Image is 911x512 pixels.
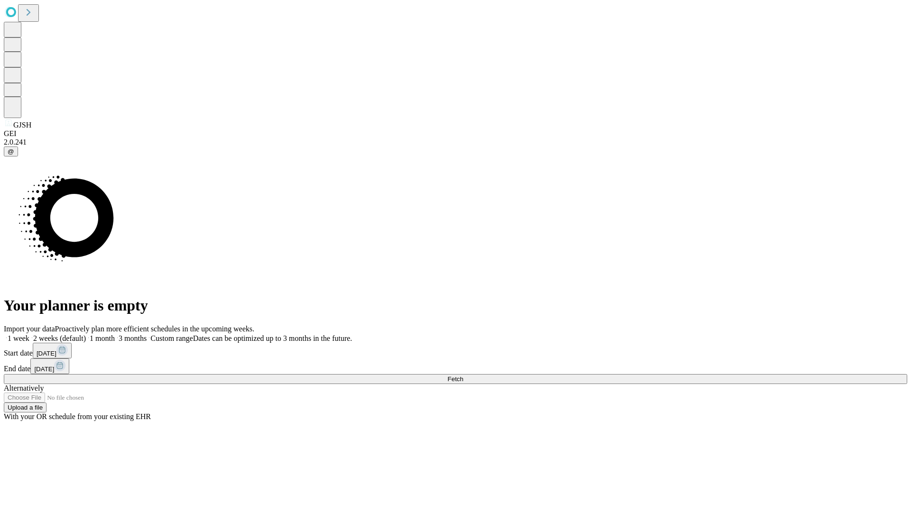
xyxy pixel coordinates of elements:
div: GEI [4,129,907,138]
span: 3 months [119,334,147,342]
span: With your OR schedule from your existing EHR [4,412,151,421]
button: @ [4,146,18,156]
button: Fetch [4,374,907,384]
span: [DATE] [37,350,56,357]
div: End date [4,358,907,374]
span: Fetch [447,375,463,383]
span: 2 weeks (default) [33,334,86,342]
span: @ [8,148,14,155]
span: Dates can be optimized up to 3 months in the future. [193,334,352,342]
span: GJSH [13,121,31,129]
h1: Your planner is empty [4,297,907,314]
button: Upload a file [4,402,46,412]
span: Alternatively [4,384,44,392]
span: 1 month [90,334,115,342]
button: [DATE] [30,358,69,374]
span: [DATE] [34,366,54,373]
div: Start date [4,343,907,358]
span: Custom range [150,334,193,342]
div: 2.0.241 [4,138,907,146]
button: [DATE] [33,343,72,358]
span: 1 week [8,334,29,342]
span: Import your data [4,325,55,333]
span: Proactively plan more efficient schedules in the upcoming weeks. [55,325,254,333]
